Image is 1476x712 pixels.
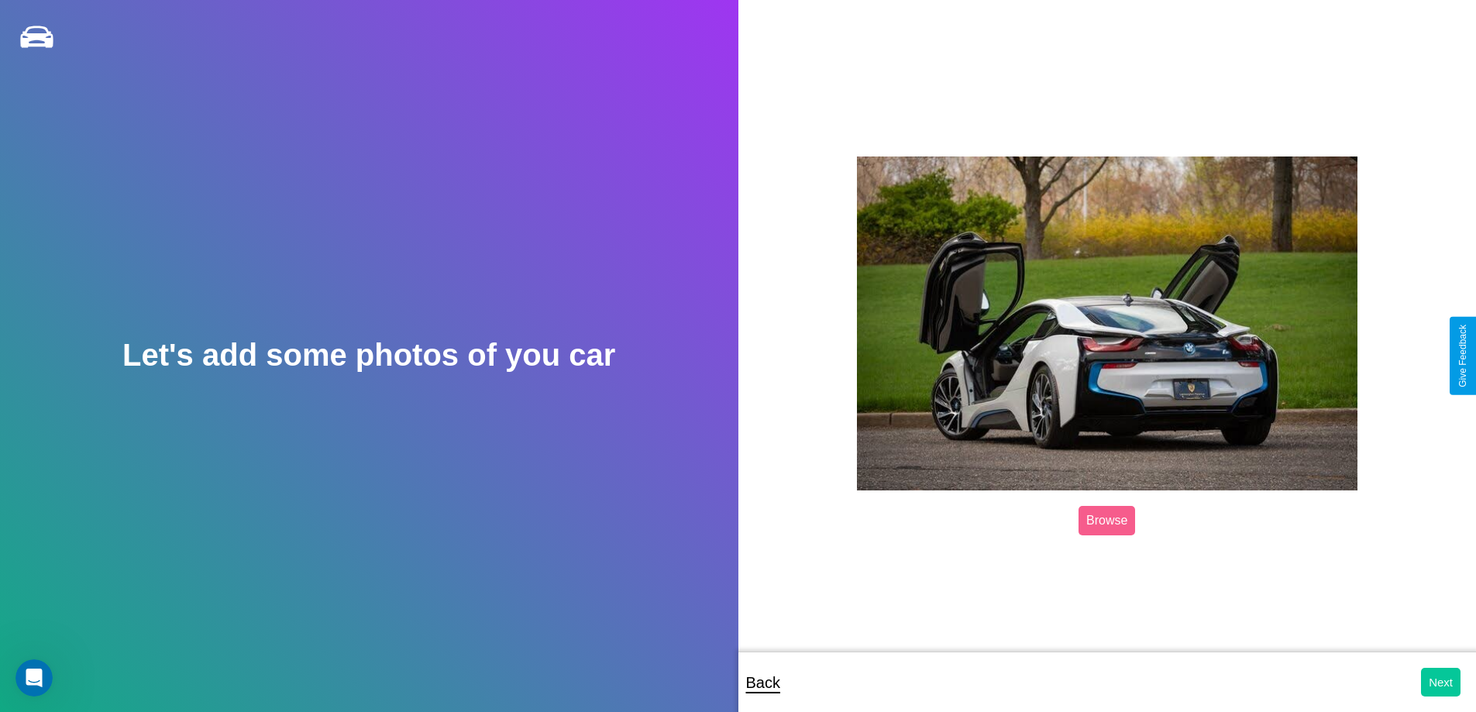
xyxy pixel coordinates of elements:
[15,659,53,697] iframe: Intercom live chat
[1079,506,1135,535] label: Browse
[1421,668,1461,697] button: Next
[122,338,615,373] h2: Let's add some photos of you car
[746,669,780,697] p: Back
[857,157,1357,490] img: posted
[1457,325,1468,387] div: Give Feedback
